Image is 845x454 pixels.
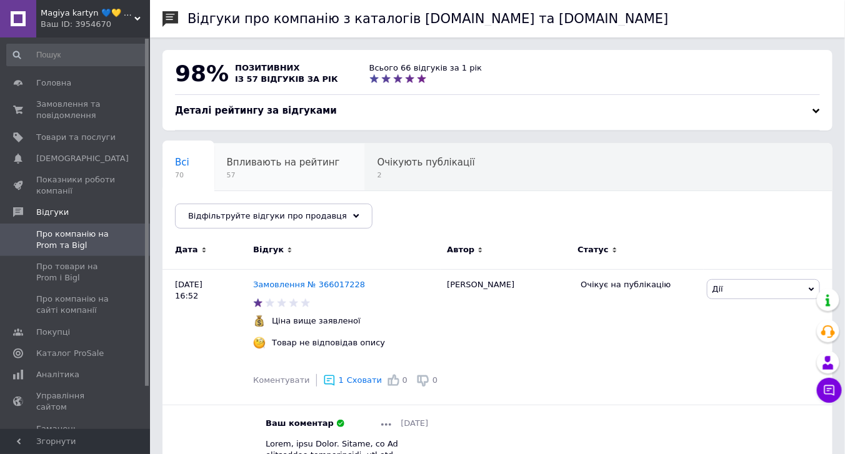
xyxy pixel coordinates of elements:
[401,418,428,429] span: [DATE]
[36,174,116,197] span: Показники роботи компанії
[36,327,70,338] span: Покупці
[235,63,300,72] span: позитивних
[581,279,697,290] div: Очікує на публікацію
[402,375,407,385] span: 0
[41,19,150,30] div: Ваш ID: 3954670
[253,315,266,327] img: :moneybag:
[36,77,71,89] span: Головна
[235,74,338,84] span: із 57 відгуків за рік
[188,211,347,220] span: Відфільтруйте відгуки про продавця
[162,191,327,239] div: Опубліковані без коментаря
[253,337,266,349] img: :face_with_monocle:
[175,104,820,117] div: Деталі рейтингу за відгуками
[227,170,340,180] span: 57
[6,44,147,66] input: Пошук
[175,170,189,180] span: 70
[36,390,116,413] span: Управління сайтом
[175,204,302,215] span: Опубліковані без комен...
[253,375,309,386] div: Коментувати
[577,244,609,255] span: Статус
[36,229,116,251] span: Про компанію на Prom та Bigl
[36,348,104,359] span: Каталог ProSale
[187,11,669,26] h1: Відгуки про компанію з каталогів [DOMAIN_NAME] та [DOMAIN_NAME]
[227,157,340,168] span: Впливають на рейтинг
[36,261,116,284] span: Про товари на Prom і Bigl
[269,315,364,327] div: Ціна вище заявленої
[175,61,229,86] span: 98%
[41,7,134,19] span: Magiya kartyn 💙💛 КАРТИНИ ПО НОМЕРКАМ
[712,284,723,294] span: Дії
[817,378,842,403] button: Чат з покупцем
[36,294,116,316] span: Про компанію на сайті компанії
[347,375,382,385] span: Сховати
[253,244,284,255] span: Відгук
[175,105,337,116] span: Деталі рейтингу за відгуками
[175,157,189,168] span: Всі
[36,99,116,121] span: Замовлення та повідомлення
[339,375,344,385] span: 1
[377,157,475,168] span: Очікують публікації
[266,418,334,429] span: Ваш коментар
[369,62,482,74] div: Всього 66 відгуків за 1 рік
[432,375,437,385] span: 0
[36,423,116,446] span: Гаманець компанії
[269,337,388,348] div: Товар не відповідав опису
[36,132,116,143] span: Товари та послуги
[447,244,474,255] span: Автор
[323,374,382,387] div: 1Сховати
[36,153,129,164] span: [DEMOGRAPHIC_DATA]
[36,369,79,380] span: Аналітика
[253,280,365,289] a: Замовлення № 366017228
[253,375,309,385] span: Коментувати
[36,207,69,218] span: Відгуки
[377,170,475,180] span: 2
[175,244,198,255] span: Дата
